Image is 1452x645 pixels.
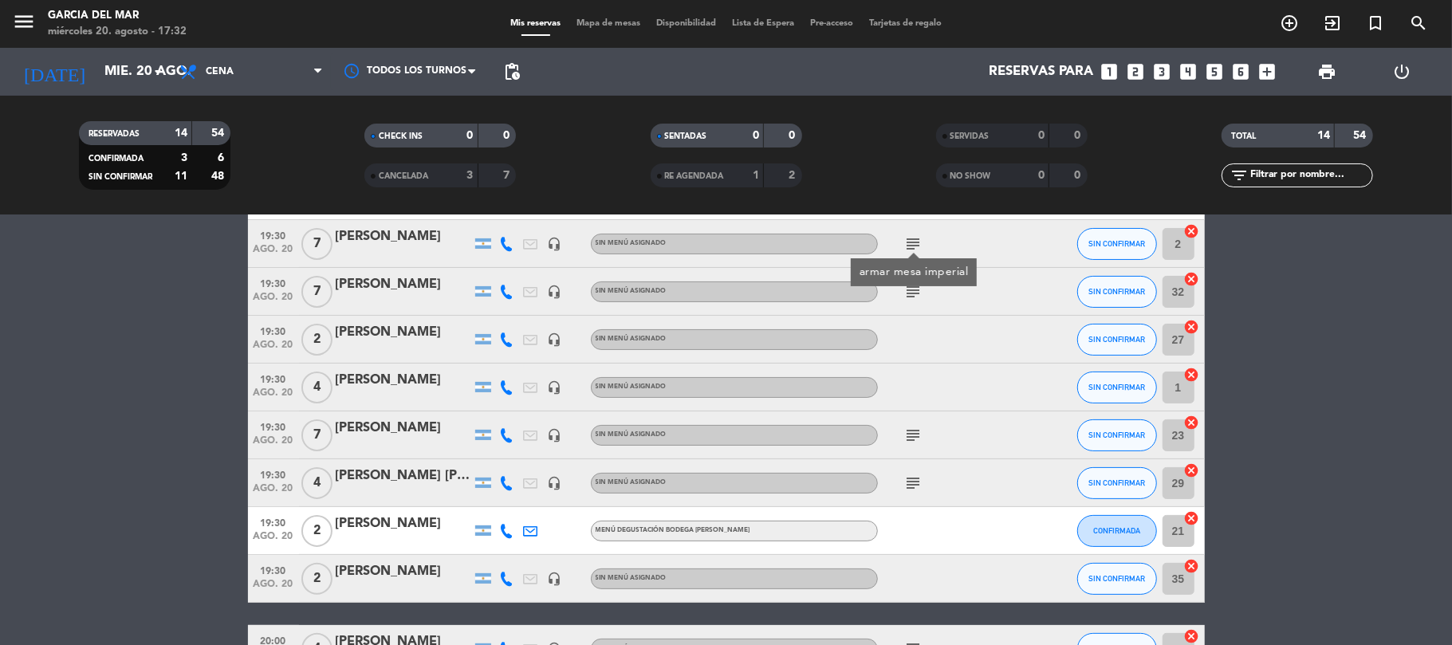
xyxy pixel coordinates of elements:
strong: 11 [175,171,187,182]
span: Sin menú asignado [596,431,667,438]
span: 2 [301,563,333,595]
span: Sin menú asignado [596,575,667,581]
strong: 0 [1038,170,1045,181]
button: SIN CONFIRMAR [1077,563,1157,595]
strong: 0 [1074,130,1084,141]
strong: 54 [1353,130,1369,141]
i: looks_5 [1205,61,1226,82]
span: ago. 20 [254,435,293,454]
div: [PERSON_NAME] [336,226,471,247]
span: 7 [301,228,333,260]
i: cancel [1184,510,1200,526]
span: CONFIRMADA [89,155,144,163]
span: SIN CONFIRMAR [1088,383,1145,391]
i: cancel [1184,462,1200,478]
i: exit_to_app [1323,14,1342,33]
div: miércoles 20. agosto - 17:32 [48,24,187,40]
span: Disponibilidad [648,19,724,28]
i: subject [904,426,923,445]
button: menu [12,10,36,39]
i: turned_in_not [1366,14,1385,33]
strong: 54 [211,128,227,139]
strong: 14 [1317,130,1330,141]
strong: 0 [467,130,474,141]
i: headset_mic [548,332,562,347]
span: SIN CONFIRMAR [1088,335,1145,344]
i: subject [904,234,923,254]
div: [PERSON_NAME] [336,322,471,343]
span: ago. 20 [254,483,293,501]
span: 19:30 [254,513,293,531]
i: looks_4 [1179,61,1199,82]
span: pending_actions [502,62,521,81]
span: NO SHOW [950,172,991,180]
span: SIN CONFIRMAR [1088,239,1145,248]
div: [PERSON_NAME] [336,418,471,439]
span: SIN CONFIRMAR [1088,478,1145,487]
div: armar mesa imperial [859,264,968,281]
i: menu [12,10,36,33]
span: ago. 20 [254,292,293,310]
span: RESERVADAS [89,130,140,138]
i: add_circle_outline [1280,14,1299,33]
i: headset_mic [548,380,562,395]
span: RE AGENDADA [665,172,724,180]
i: power_settings_new [1393,62,1412,81]
strong: 6 [218,152,227,163]
span: SIN CONFIRMAR [1088,287,1145,296]
span: print [1317,62,1336,81]
span: Mapa de mesas [569,19,648,28]
i: looks_one [1100,61,1120,82]
i: cancel [1184,367,1200,383]
span: 19:30 [254,226,293,244]
strong: 2 [789,170,798,181]
span: ago. 20 [254,579,293,597]
i: cancel [1184,628,1200,644]
strong: 48 [211,171,227,182]
span: Mis reservas [502,19,569,28]
span: 4 [301,467,333,499]
i: cancel [1184,319,1200,335]
span: Menú degustación Bodega [PERSON_NAME] [596,527,750,533]
strong: 0 [789,130,798,141]
span: Sin menú asignado [596,288,667,294]
strong: 14 [175,128,187,139]
div: [PERSON_NAME] [336,561,471,582]
span: Sin menú asignado [596,336,667,342]
div: LOG OUT [1364,48,1440,96]
button: SIN CONFIRMAR [1077,419,1157,451]
i: headset_mic [548,285,562,299]
strong: 3 [467,170,474,181]
button: SIN CONFIRMAR [1077,372,1157,403]
span: Sin menú asignado [596,240,667,246]
span: 19:30 [254,417,293,435]
strong: 1 [753,170,759,181]
i: arrow_drop_down [148,62,167,81]
span: Tarjetas de regalo [861,19,950,28]
i: headset_mic [548,476,562,490]
div: [PERSON_NAME] [PERSON_NAME] [336,466,471,486]
span: ago. 20 [254,387,293,406]
span: 19:30 [254,465,293,483]
i: headset_mic [548,572,562,586]
i: cancel [1184,558,1200,574]
strong: 0 [503,130,513,141]
button: CONFIRMADA [1077,515,1157,547]
span: CONFIRMADA [1093,526,1140,535]
div: Garcia del Mar [48,8,187,24]
i: subject [904,282,923,301]
span: 4 [301,372,333,403]
button: SIN CONFIRMAR [1077,324,1157,356]
span: ago. 20 [254,244,293,262]
span: Pre-acceso [802,19,861,28]
span: Cena [206,66,234,77]
div: [PERSON_NAME] [336,274,471,295]
span: SIN CONFIRMAR [89,173,152,181]
span: SERVIDAS [950,132,990,140]
span: 7 [301,419,333,451]
span: Reservas para [990,65,1094,80]
i: filter_list [1230,166,1249,185]
span: 19:30 [254,273,293,292]
span: SENTADAS [665,132,707,140]
i: subject [904,474,923,493]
